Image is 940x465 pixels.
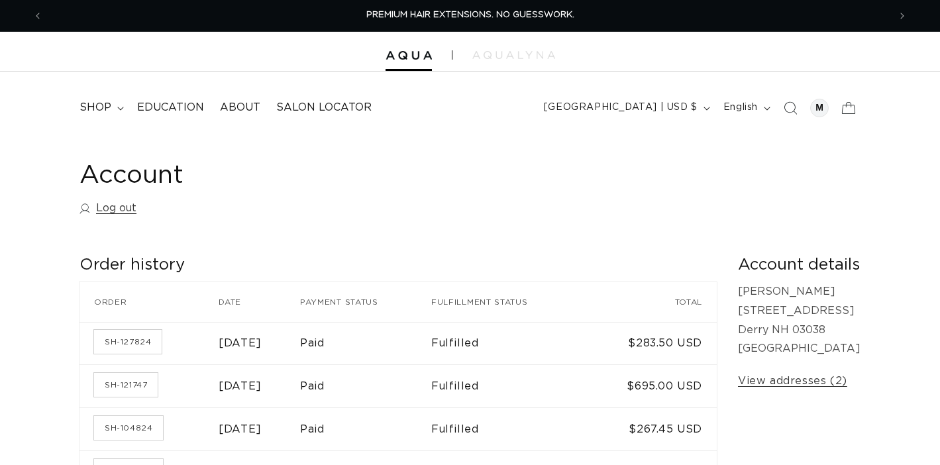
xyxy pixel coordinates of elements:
a: View addresses (2) [738,372,847,391]
h1: Account [79,160,861,192]
th: Order [79,282,219,322]
span: Education [137,101,204,115]
span: PREMIUM HAIR EXTENSIONS. NO GUESSWORK. [366,11,574,19]
p: [PERSON_NAME] [STREET_ADDRESS] Derry NH 03038 [GEOGRAPHIC_DATA] [738,282,861,358]
span: shop [79,101,111,115]
span: Salon Locator [276,101,372,115]
a: Order number SH-121747 [94,373,158,397]
td: Fulfilled [431,364,588,407]
td: Fulfilled [431,407,588,450]
h2: Order history [79,255,717,276]
td: Fulfilled [431,322,588,365]
a: Log out [79,199,136,218]
button: Previous announcement [23,3,52,28]
a: Education [129,93,212,123]
span: About [220,101,260,115]
span: [GEOGRAPHIC_DATA] | USD $ [544,101,698,115]
img: Aqua Hair Extensions [386,51,432,60]
button: English [715,95,776,121]
summary: shop [72,93,129,123]
th: Fulfillment status [431,282,588,322]
th: Date [219,282,300,322]
button: [GEOGRAPHIC_DATA] | USD $ [536,95,715,121]
td: $695.00 USD [588,364,717,407]
a: Salon Locator [268,93,380,123]
th: Total [588,282,717,322]
td: Paid [300,407,431,450]
span: English [723,101,758,115]
a: Order number SH-127824 [94,330,162,354]
td: Paid [300,322,431,365]
td: $267.45 USD [588,407,717,450]
td: Paid [300,364,431,407]
summary: Search [776,93,805,123]
time: [DATE] [219,381,262,391]
button: Next announcement [888,3,917,28]
time: [DATE] [219,424,262,435]
th: Payment status [300,282,431,322]
time: [DATE] [219,338,262,348]
a: About [212,93,268,123]
h2: Account details [738,255,861,276]
img: aqualyna.com [472,51,555,59]
a: Order number SH-104824 [94,416,163,440]
td: $283.50 USD [588,322,717,365]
